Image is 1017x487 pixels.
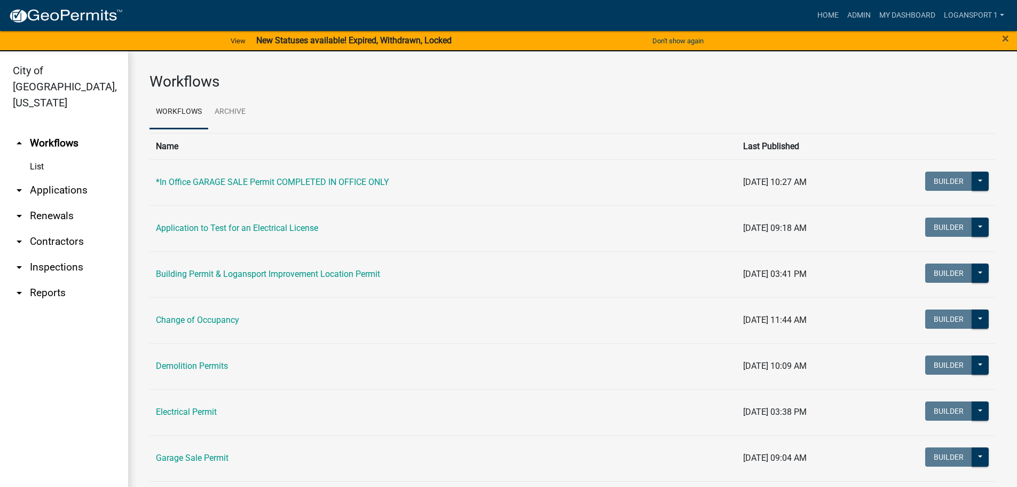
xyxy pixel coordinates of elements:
[743,177,807,187] span: [DATE] 10:27 AM
[743,453,807,463] span: [DATE] 09:04 AM
[208,95,252,129] a: Archive
[843,5,875,26] a: Admin
[925,264,972,283] button: Builder
[149,95,208,129] a: Workflows
[156,361,228,371] a: Demolition Permits
[648,32,708,50] button: Don't show again
[13,287,26,299] i: arrow_drop_down
[743,269,807,279] span: [DATE] 03:41 PM
[156,315,239,325] a: Change of Occupancy
[1002,32,1009,45] button: Close
[743,361,807,371] span: [DATE] 10:09 AM
[737,133,865,159] th: Last Published
[226,32,250,50] a: View
[13,184,26,197] i: arrow_drop_down
[743,407,807,417] span: [DATE] 03:38 PM
[940,5,1008,26] a: Logansport 1
[149,73,996,91] h3: Workflows
[1002,31,1009,46] span: ×
[149,133,737,159] th: Name
[13,235,26,248] i: arrow_drop_down
[925,447,972,467] button: Builder
[925,310,972,329] button: Builder
[256,35,452,45] strong: New Statuses available! Expired, Withdrawn, Locked
[925,218,972,237] button: Builder
[925,172,972,191] button: Builder
[925,401,972,421] button: Builder
[925,355,972,375] button: Builder
[156,269,380,279] a: Building Permit & Logansport Improvement Location Permit
[875,5,940,26] a: My Dashboard
[813,5,843,26] a: Home
[743,223,807,233] span: [DATE] 09:18 AM
[13,261,26,274] i: arrow_drop_down
[156,453,228,463] a: Garage Sale Permit
[156,177,389,187] a: *In Office GARAGE SALE Permit COMPLETED IN OFFICE ONLY
[743,315,807,325] span: [DATE] 11:44 AM
[13,137,26,150] i: arrow_drop_up
[156,407,217,417] a: Electrical Permit
[156,223,318,233] a: Application to Test for an Electrical License
[13,210,26,222] i: arrow_drop_down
